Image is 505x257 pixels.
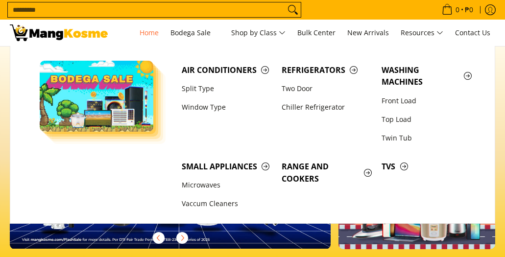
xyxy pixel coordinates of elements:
a: Split Type [177,79,277,98]
span: Small Appliances [182,161,272,173]
img: Bodega Sale [40,61,153,132]
a: Bodega Sale [166,20,224,46]
span: Air Conditioners [182,64,272,76]
button: Previous [148,227,169,249]
span: Range and Cookers [282,161,372,185]
a: Small Appliances [177,157,277,176]
span: 0 [454,6,461,13]
a: TVs [377,157,477,176]
a: Front Load [377,92,477,110]
button: Next [171,227,193,249]
a: Shop by Class [226,20,290,46]
a: Contact Us [450,20,495,46]
a: New Arrivals [342,20,394,46]
span: Washing Machines [382,64,472,89]
span: Bulk Center [297,28,336,37]
a: Chiller Refrigerator [277,98,377,117]
a: Twin Tub [377,129,477,147]
a: Home [135,20,164,46]
span: Refrigerators [282,64,372,76]
span: Home [140,28,159,37]
a: Microwaves [177,176,277,194]
nav: Main Menu [118,20,495,46]
a: Resources [396,20,448,46]
a: Window Type [177,98,277,117]
span: New Arrivals [347,28,389,37]
img: Mang Kosme: Your Home Appliances Warehouse Sale Partner! [10,24,108,41]
button: Search [285,2,301,17]
span: Contact Us [455,28,490,37]
a: Top Load [377,110,477,129]
span: • [439,4,476,15]
a: Air Conditioners [177,61,277,79]
span: Resources [401,27,443,39]
a: Bulk Center [292,20,340,46]
a: Refrigerators [277,61,377,79]
span: TVs [382,161,472,173]
span: Shop by Class [231,27,286,39]
span: Bodega Sale [170,27,219,39]
a: Washing Machines [377,61,477,92]
a: Vaccum Cleaners [177,194,277,213]
a: Range and Cookers [277,157,377,188]
a: Two Door [277,79,377,98]
span: ₱0 [463,6,475,13]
